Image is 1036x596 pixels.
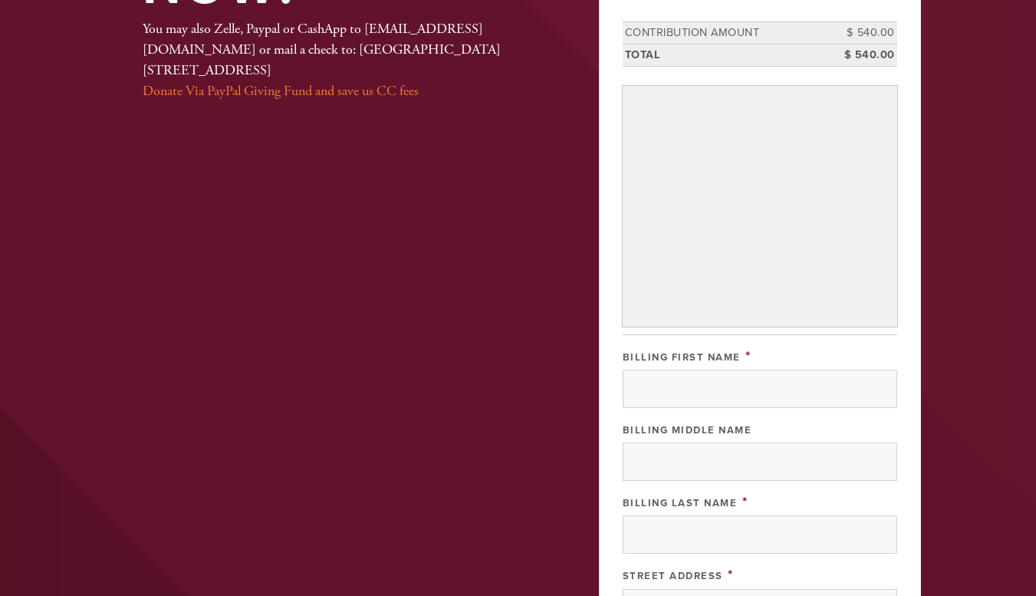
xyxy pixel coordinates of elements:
[626,89,894,324] iframe: Secure payment input frame
[623,22,828,44] td: Contribution Amount
[623,424,752,436] label: Billing Middle Name
[745,347,752,364] span: This field is required.
[742,493,748,510] span: This field is required.
[828,22,897,44] td: $ 540.00
[828,44,897,66] td: $ 540.00
[623,497,738,509] label: Billing Last Name
[623,570,723,582] label: Street Address
[143,82,419,100] a: Donate Via PayPal Giving Fund and save us CC fees
[728,566,734,583] span: This field is required.
[623,351,741,364] label: Billing First Name
[623,44,828,66] td: Total
[143,18,549,101] div: You may also Zelle, Paypal or CashApp to [EMAIL_ADDRESS][DOMAIN_NAME] or mail a check to: [GEOGRA...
